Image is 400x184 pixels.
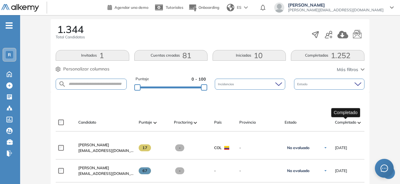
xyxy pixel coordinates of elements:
[237,5,242,10] span: ES
[114,5,148,10] span: Agendar una demo
[139,144,151,151] span: 17
[56,50,129,61] button: Invitados1
[198,5,219,10] span: Onboarding
[78,120,96,125] span: Candidato
[78,142,134,148] a: [PERSON_NAME]
[324,169,327,173] img: Ícono de flecha
[335,145,347,151] span: [DATE]
[56,66,109,72] button: Personalizar columnas
[134,50,208,61] button: Cuentas creadas81
[227,4,234,11] img: world
[56,34,85,40] span: Total Candidatos
[215,79,285,90] div: Incidencias
[239,120,256,125] span: Provincia
[8,52,11,57] span: R
[192,76,206,82] span: 0 - 100
[287,168,309,173] span: No evaluado
[58,80,66,88] img: SEARCH_ALT
[214,168,216,174] span: -
[175,144,184,151] span: -
[335,120,356,125] span: Completado
[294,79,364,90] div: Estado
[108,3,148,11] a: Agendar una demo
[175,167,184,174] span: -
[381,164,388,172] span: message
[188,1,219,14] button: Onboarding
[63,66,109,72] span: Personalizar columnas
[213,50,286,61] button: Iniciadas10
[285,120,297,125] span: Estado
[78,148,134,153] span: [EMAIL_ADDRESS][DOMAIN_NAME]
[166,5,183,10] span: Tutoriales
[139,120,152,125] span: Puntaje
[358,122,361,124] img: [missing "en.ARROW_ALT" translation]
[78,171,134,176] span: [EMAIL_ADDRESS][DOMAIN_NAME]
[288,3,384,8] span: [PERSON_NAME]
[139,167,151,174] span: 67
[324,146,327,150] img: Ícono de flecha
[78,142,109,147] span: [PERSON_NAME]
[136,76,149,82] span: Puntaje
[78,165,109,170] span: [PERSON_NAME]
[224,146,229,150] img: COL
[57,24,84,34] span: 1.344
[174,120,192,125] span: Proctoring
[337,66,364,73] button: Más filtros
[214,145,222,151] span: COL
[337,66,358,73] span: Más filtros
[1,4,39,12] img: Logo
[218,82,235,86] span: Incidencias
[214,120,222,125] span: País
[297,82,309,86] span: Estado
[291,50,364,61] button: Completadas1.252
[239,145,280,151] span: -
[78,165,134,171] a: [PERSON_NAME]
[288,8,384,13] span: [PERSON_NAME][EMAIL_ADDRESS][DOMAIN_NAME]
[239,168,280,174] span: -
[244,6,248,9] img: arrow
[287,145,309,150] span: No evaluado
[331,108,360,117] div: Completado
[194,122,197,124] img: [missing "en.ARROW_ALT" translation]
[335,168,347,174] span: [DATE]
[6,25,13,26] i: -
[153,122,157,124] img: [missing "en.ARROW_ALT" translation]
